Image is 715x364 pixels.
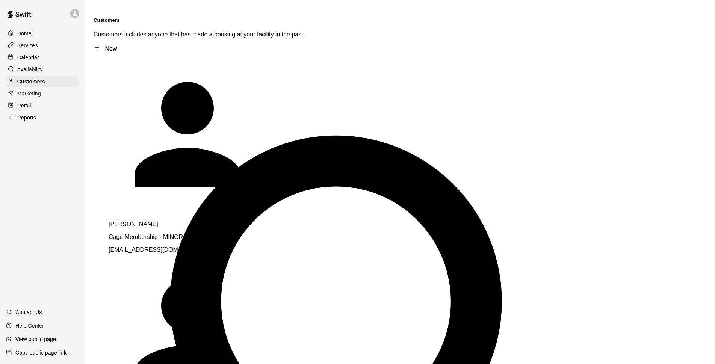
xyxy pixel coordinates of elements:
p: Services [17,42,38,49]
a: Services [6,40,79,51]
a: Customers [6,76,79,87]
p: Customers [17,78,45,85]
p: [PERSON_NAME] [109,221,319,228]
p: Reports [17,114,36,121]
a: Calendar [6,52,79,63]
p: Retail [17,102,31,109]
p: Cage Membership - MINOR LEAGUE [109,234,319,240]
p: View public page [15,335,56,343]
span: [EMAIL_ADDRESS][DOMAIN_NAME] [109,246,210,253]
a: Availability [6,64,79,75]
p: Home [17,30,32,37]
div: Dylan Nicholson [109,56,319,215]
a: Retail [6,100,79,111]
h5: Customers [94,17,706,23]
a: New [94,45,117,52]
a: Reports [6,112,79,123]
a: Marketing [6,88,79,99]
p: Help Center [15,322,44,329]
p: Customers includes anyone that has made a booking at your facility in the past. [94,31,706,38]
a: Home [6,28,79,39]
p: Contact Us [15,308,42,316]
p: Calendar [17,54,39,61]
p: Marketing [17,90,41,97]
p: Copy public page link [15,349,67,356]
p: Availability [17,66,43,73]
